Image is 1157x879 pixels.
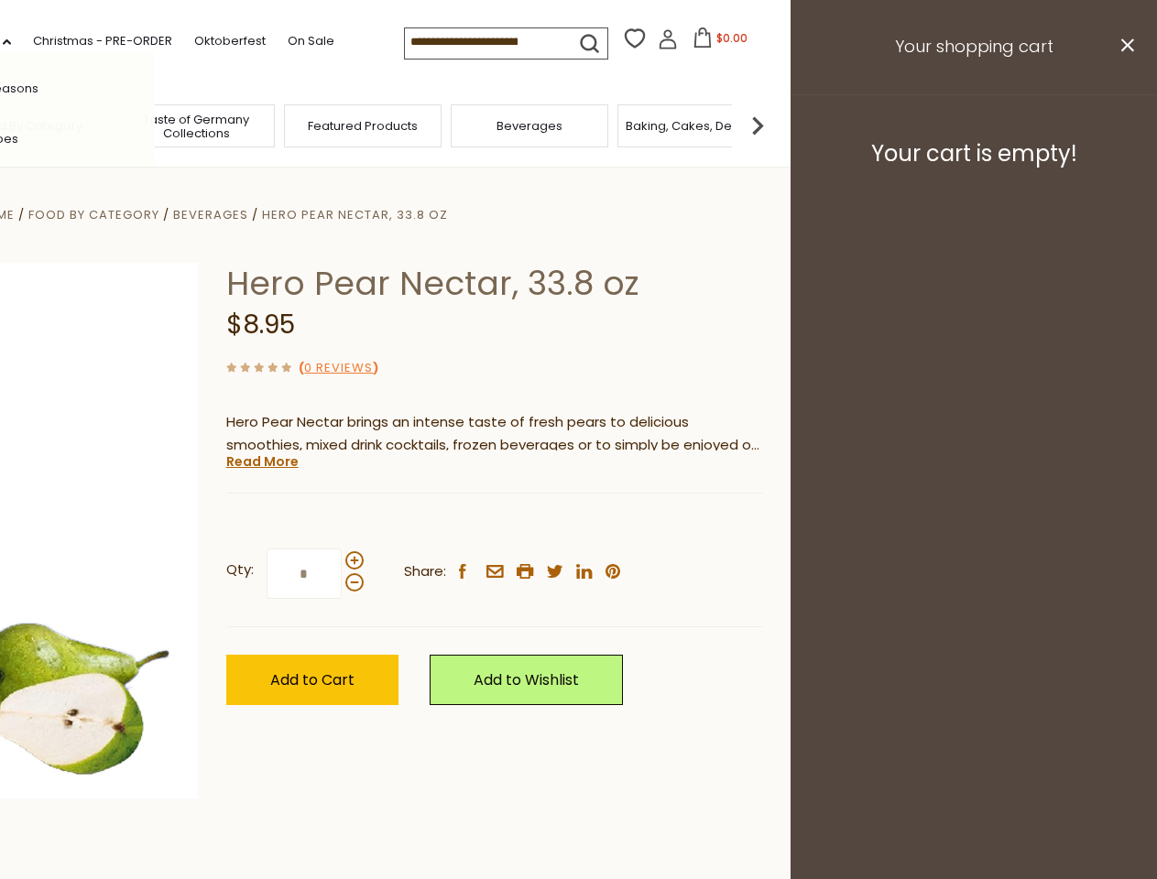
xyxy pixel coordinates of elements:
[626,119,768,133] a: Baking, Cakes, Desserts
[226,452,299,471] a: Read More
[262,206,448,223] a: Hero Pear Nectar, 33.8 oz
[194,31,266,51] a: Oktoberfest
[716,30,748,46] span: $0.00
[226,307,295,342] span: $8.95
[173,206,248,223] a: Beverages
[226,559,254,581] strong: Qty:
[28,206,159,223] a: Food By Category
[123,113,269,140] a: Taste of Germany Collections
[739,107,776,144] img: next arrow
[226,263,762,304] h1: Hero Pear Nectar, 33.8 oz
[270,669,355,690] span: Add to Cart
[308,119,418,133] a: Featured Products
[226,655,398,705] button: Add to Cart
[304,359,373,378] a: 0 Reviews
[404,560,446,583] span: Share:
[288,31,334,51] a: On Sale
[682,27,759,55] button: $0.00
[33,31,172,51] a: Christmas - PRE-ORDER
[813,140,1134,168] h3: Your cart is empty!
[497,119,562,133] a: Beverages
[226,411,762,457] p: Hero Pear Nectar brings an intense taste of fresh pears to delicious smoothies, mixed drink cockt...
[430,655,623,705] a: Add to Wishlist
[267,548,342,599] input: Qty:
[299,359,378,376] span: ( )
